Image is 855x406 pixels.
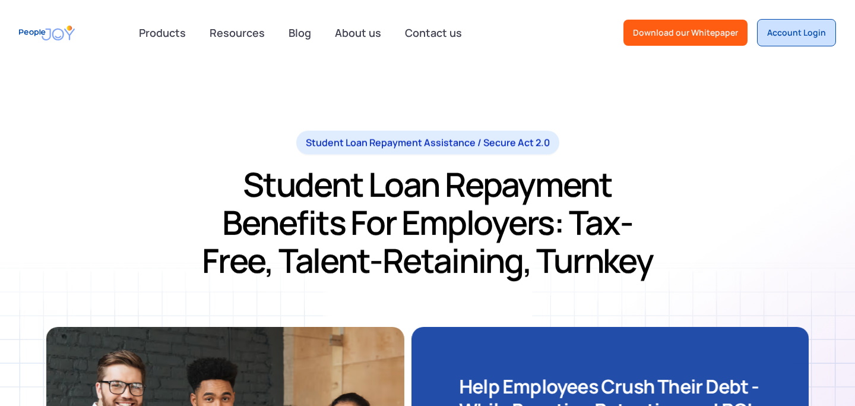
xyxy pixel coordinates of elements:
a: Download our Whitepaper [623,20,748,46]
div: Student Loan Repayment Assistance / Secure Act 2.0 [306,136,550,150]
div: Download our Whitepaper [633,27,738,39]
a: Account Login [757,19,836,46]
a: Contact us [398,20,469,46]
a: Blog [281,20,318,46]
div: Account Login [767,27,826,39]
a: Resources [202,20,272,46]
h1: Student Loan Repayment Benefits for Employers: Tax-Free, Talent-Retaining, Turnkey [199,165,655,279]
a: home [19,20,75,46]
div: Products [132,21,193,45]
a: About us [328,20,388,46]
